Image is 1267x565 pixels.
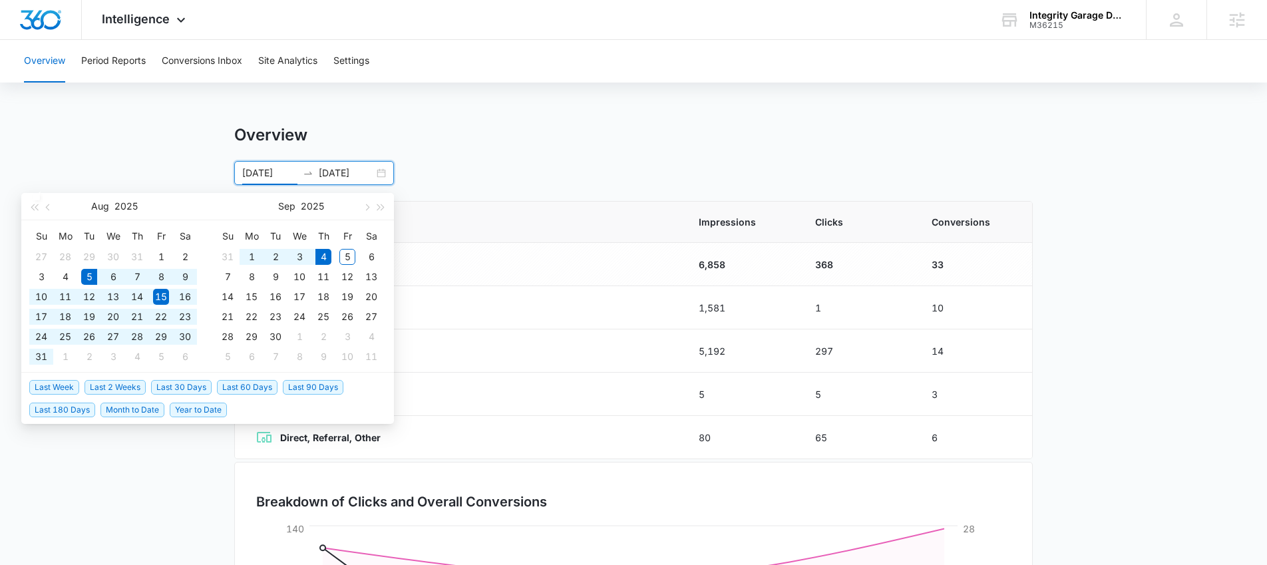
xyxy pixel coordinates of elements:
th: Su [29,226,53,247]
td: 2025-09-10 [287,267,311,287]
div: 22 [153,309,169,325]
td: 2025-09-16 [264,287,287,307]
td: 2025-10-06 [240,347,264,367]
td: 2025-10-05 [216,347,240,367]
td: 2025-09-07 [216,267,240,287]
div: account name [1029,10,1127,21]
td: 2025-09-24 [287,307,311,327]
div: 17 [33,309,49,325]
td: 2025-09-14 [216,287,240,307]
div: 29 [244,329,260,345]
td: 33 [916,243,1032,286]
td: 2025-08-24 [29,327,53,347]
div: 29 [81,249,97,265]
div: 18 [57,309,73,325]
div: 1 [57,349,73,365]
div: 2 [177,249,193,265]
div: 10 [339,349,355,365]
td: 2025-08-14 [125,287,149,307]
div: 25 [315,309,331,325]
div: 22 [244,309,260,325]
td: 2025-07-29 [77,247,101,267]
td: 2025-08-09 [173,267,197,287]
span: Conversions [932,215,1011,229]
td: 80 [683,416,799,459]
div: 24 [33,329,49,345]
div: 28 [129,329,145,345]
div: 2 [81,349,97,365]
td: 2025-08-28 [125,327,149,347]
td: 2025-09-04 [125,347,149,367]
div: 11 [57,289,73,305]
td: 2025-09-26 [335,307,359,327]
input: End date [319,166,374,180]
div: account id [1029,21,1127,30]
button: 2025 [301,193,324,220]
td: 2025-09-19 [335,287,359,307]
div: 28 [220,329,236,345]
div: 20 [105,309,121,325]
strong: Direct, Referral, Other [280,432,381,443]
div: 21 [129,309,145,325]
div: 3 [33,269,49,285]
td: 2025-07-31 [125,247,149,267]
td: 2025-09-01 [240,247,264,267]
td: 2025-09-22 [240,307,264,327]
td: 2025-08-20 [101,307,125,327]
td: 2025-08-13 [101,287,125,307]
th: Mo [53,226,77,247]
td: 2025-08-26 [77,327,101,347]
td: 2025-10-10 [335,347,359,367]
th: Th [311,226,335,247]
td: 2025-07-27 [29,247,53,267]
td: 2025-08-16 [173,287,197,307]
span: Last 180 Days [29,403,95,417]
td: 2025-08-02 [173,247,197,267]
td: 2025-08-03 [29,267,53,287]
td: 2025-08-18 [53,307,77,327]
span: Clicks [815,215,900,229]
div: 23 [268,309,283,325]
td: 10 [916,286,1032,329]
div: 5 [81,269,97,285]
div: 17 [291,289,307,305]
div: 21 [220,309,236,325]
td: 2025-08-01 [149,247,173,267]
div: 11 [363,349,379,365]
div: 1 [291,329,307,345]
td: 1,581 [683,286,799,329]
td: 2025-09-23 [264,307,287,327]
td: 2025-09-01 [53,347,77,367]
td: 6,858 [683,243,799,286]
div: 10 [291,269,307,285]
div: 26 [339,309,355,325]
td: 5,192 [683,329,799,373]
div: 15 [153,289,169,305]
div: 16 [177,289,193,305]
div: 1 [153,249,169,265]
td: 2025-09-20 [359,287,383,307]
td: 2025-09-05 [335,247,359,267]
div: 14 [220,289,236,305]
td: 2025-10-04 [359,327,383,347]
td: 2025-09-06 [173,347,197,367]
div: 9 [177,269,193,285]
div: 2 [268,249,283,265]
td: 2025-09-02 [264,247,287,267]
td: 297 [799,329,916,373]
div: 6 [244,349,260,365]
span: Impressions [699,215,783,229]
td: 2025-10-07 [264,347,287,367]
button: Period Reports [81,40,146,83]
td: 2025-09-11 [311,267,335,287]
td: 2025-09-05 [149,347,173,367]
td: 2025-09-03 [101,347,125,367]
td: 65 [799,416,916,459]
td: 2025-08-31 [216,247,240,267]
div: 7 [129,269,145,285]
td: 2025-07-30 [101,247,125,267]
div: 27 [105,329,121,345]
span: Last 90 Days [283,380,343,395]
th: Fr [149,226,173,247]
th: Su [216,226,240,247]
